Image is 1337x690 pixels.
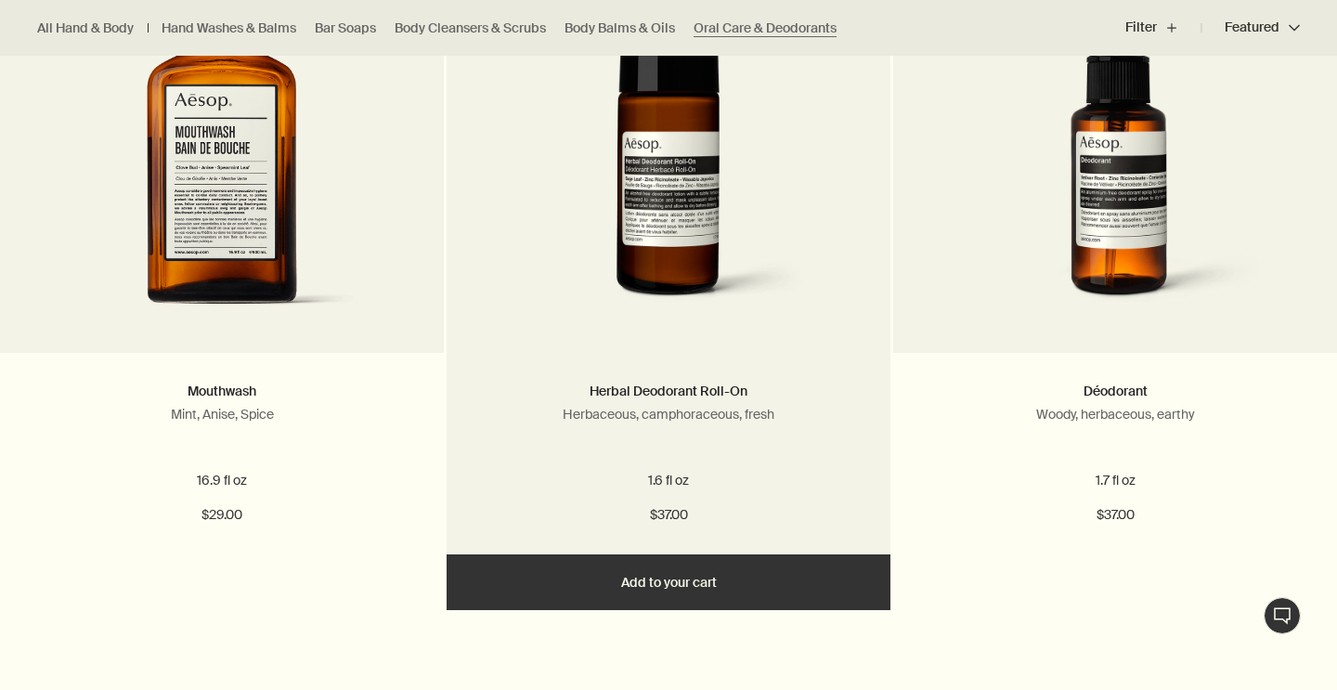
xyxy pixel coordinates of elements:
p: Herbaceous, camphoraceous, fresh [474,406,863,423]
span: $29.00 [201,504,242,527]
a: Body Cleansers & Scrubs [395,20,546,37]
button: Save to cabinet [846,621,879,655]
button: Save to cabinet [399,621,433,655]
button: Save to cabinet [1292,621,1326,655]
button: Add to your cart - $37.00 [447,554,890,610]
button: Filter [1125,6,1201,50]
a: Oral Care & Deodorants [694,20,837,37]
a: Herbal Deodorant Roll-On [590,383,747,399]
a: Bar Soaps [315,20,376,37]
p: Woody, herbaceous, earthy [921,406,1309,423]
span: $37.00 [1097,504,1135,527]
button: Featured [1201,6,1300,50]
a: Déodorant [1084,383,1148,399]
a: Body Balms & Oils [565,20,675,37]
a: All Hand & Body [37,20,134,37]
span: $37.00 [650,504,688,527]
p: Mint, Anise, Spice [28,406,416,423]
a: Mouthwash [188,383,256,399]
button: Live Assistance [1264,597,1301,634]
a: Hand Washes & Balms [162,20,296,37]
